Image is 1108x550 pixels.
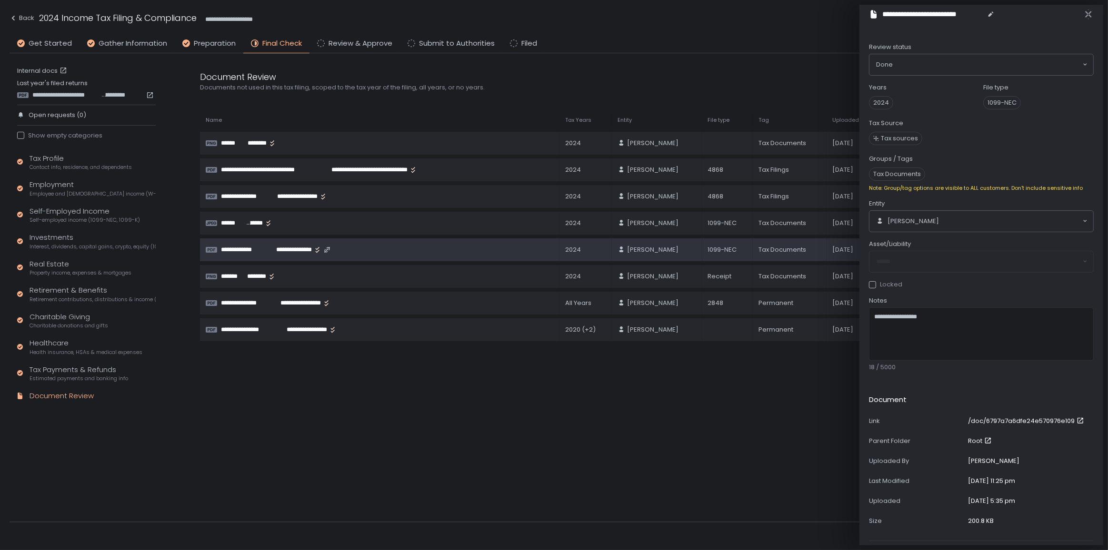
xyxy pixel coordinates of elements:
[39,11,197,24] h1: 2024 Income Tax Filing & Compliance
[968,517,994,525] div: 200.8 KB
[627,272,679,281] span: [PERSON_NAME]
[832,166,853,174] span: [DATE]
[869,437,964,445] div: Parent Folder
[30,232,156,250] div: Investments
[968,497,1015,505] div: [DATE] 5:35 pm
[881,134,918,143] span: Tax sources
[869,497,964,505] div: Uploaded
[206,117,222,124] span: Name
[200,83,657,92] div: Documents not used in this tax filing, scoped to the tax year of the filing, all years, or no years.
[869,417,964,425] div: Link
[832,139,853,147] span: [DATE]
[983,96,1021,109] span: 1099-NEC
[968,437,994,445] a: Root
[30,164,132,171] span: Contact info, residence, and dependents
[627,299,679,307] span: [PERSON_NAME]
[30,375,128,382] span: Estimated payments and banking info
[869,296,887,305] span: Notes
[10,12,34,24] div: Back
[759,117,769,124] span: Tag
[869,167,925,181] span: Tax Documents
[869,119,903,128] label: Tax Source
[939,216,1082,226] input: Search for option
[869,477,964,485] div: Last Modified
[627,139,679,147] span: [PERSON_NAME]
[869,185,1094,192] div: Note: Group/tag options are visible to ALL customers. Don't include sensitive info
[869,155,913,163] label: Groups / Tags
[419,38,495,49] span: Submit to Authorities
[29,38,72,49] span: Get Started
[30,312,108,330] div: Charitable Giving
[832,219,853,227] span: [DATE]
[869,83,887,92] label: Years
[30,338,142,356] div: Healthcare
[565,117,591,124] span: Tax Years
[30,349,142,356] span: Health insurance, HSAs & medical expenses
[627,246,679,254] span: [PERSON_NAME]
[832,299,853,307] span: [DATE]
[30,322,108,329] span: Charitable donations and gifts
[869,363,1094,372] div: 18 / 5000
[30,206,140,224] div: Self-Employed Income
[17,79,156,99] div: Last year's filed returns
[869,43,911,51] span: Review status
[869,457,964,465] div: Uploaded By
[869,517,964,525] div: Size
[627,325,679,334] span: [PERSON_NAME]
[869,211,1093,232] div: Search for option
[869,240,911,248] span: Asset/Liability
[627,219,679,227] span: [PERSON_NAME]
[30,216,140,224] span: Self-employed income (1099-NEC, 1099-K)
[869,54,1093,75] div: Search for option
[17,67,69,75] a: Internal docs
[876,60,893,69] span: Done
[30,285,156,303] div: Retirement & Benefits
[983,83,1008,92] label: File type
[869,199,885,208] span: Entity
[618,117,632,124] span: Entity
[627,166,679,174] span: [PERSON_NAME]
[832,325,853,334] span: [DATE]
[832,192,853,201] span: [DATE]
[708,117,730,124] span: File type
[968,457,1019,465] div: [PERSON_NAME]
[29,111,86,119] span: Open requests (0)
[30,243,156,250] span: Interest, dividends, capital gains, crypto, equity (1099s, K-1s)
[893,60,1082,69] input: Search for option
[30,364,128,383] div: Tax Payments & Refunds
[30,259,131,277] div: Real Estate
[888,217,939,226] span: [PERSON_NAME]
[99,38,167,49] span: Gather Information
[627,192,679,201] span: [PERSON_NAME]
[30,391,94,402] div: Document Review
[30,179,156,197] div: Employment
[200,70,657,83] div: Document Review
[329,38,392,49] span: Review & Approve
[968,417,1086,425] a: /doc/6797a7a6dfe24e570976e109
[30,296,156,303] span: Retirement contributions, distributions & income (1099-R, 5498)
[194,38,236,49] span: Preparation
[869,394,907,405] h2: Document
[262,38,302,49] span: Final Check
[30,269,131,276] span: Property income, expenses & mortgages
[30,190,156,197] span: Employee and [DEMOGRAPHIC_DATA] income (W-2s)
[832,117,859,124] span: Uploaded
[832,246,853,254] span: [DATE]
[832,272,853,281] span: [DATE]
[521,38,537,49] span: Filed
[968,477,1015,485] div: [DATE] 11:25 pm
[869,96,893,109] span: 2024
[10,11,34,27] button: Back
[30,153,132,171] div: Tax Profile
